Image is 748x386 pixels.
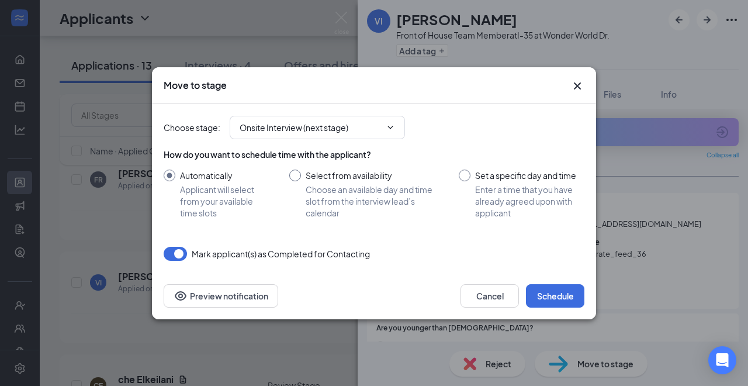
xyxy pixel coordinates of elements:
[570,79,584,93] button: Close
[174,289,188,303] svg: Eye
[386,123,395,132] svg: ChevronDown
[708,346,736,374] div: Open Intercom Messenger
[526,284,584,308] button: Schedule
[164,121,220,134] span: Choose stage :
[164,284,278,308] button: Preview notificationEye
[460,284,519,308] button: Cancel
[164,149,584,160] div: How do you want to schedule time with the applicant?
[192,247,370,261] span: Mark applicant(s) as Completed for Contacting
[570,79,584,93] svg: Cross
[164,79,227,92] h3: Move to stage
